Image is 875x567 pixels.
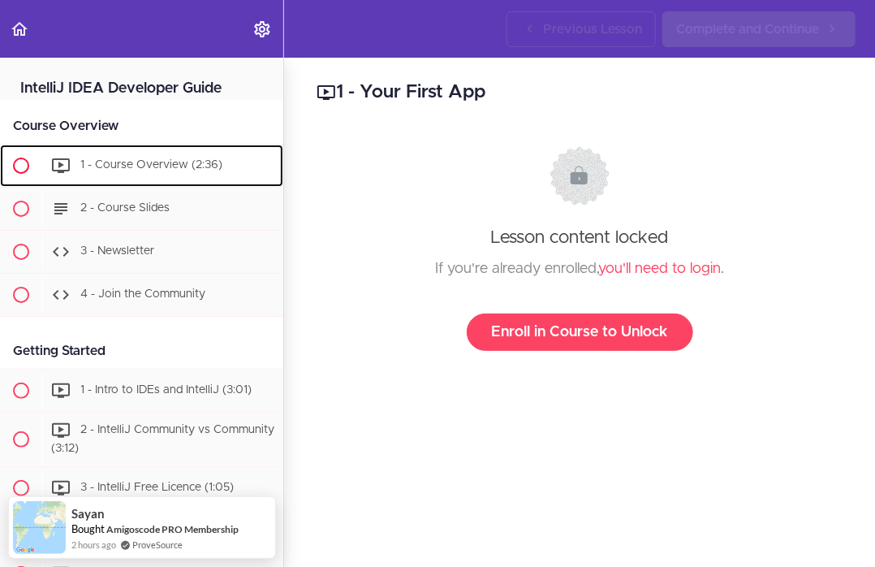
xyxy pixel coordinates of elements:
a: ProveSource [132,538,183,552]
a: Enroll in Course to Unlock [467,314,693,351]
span: 2 - Course Slides [80,202,170,214]
a: you'll need to login [598,262,721,276]
span: 4 - Join the Community [80,288,205,300]
span: Complete and Continue [676,19,819,39]
svg: Settings Menu [252,19,272,39]
a: Previous Lesson [506,11,656,47]
span: Sayan [71,507,105,521]
a: Complete and Continue [662,11,856,47]
span: 1 - Intro to IDEs and IntelliJ (3:01) [80,384,252,396]
img: provesource social proof notification image [13,501,66,554]
svg: Back to course curriculum [10,19,29,39]
span: Bought [71,522,105,535]
span: 2 hours ago [71,538,116,552]
div: If you're already enrolled, . [332,257,827,281]
h2: 1 - Your First App [317,79,843,106]
span: Previous Lesson [543,19,642,39]
div: Lesson content locked [332,146,827,351]
span: 2 - IntelliJ Community vs Community (3:12) [51,424,274,454]
span: 3 - IntelliJ Free Licence (1:05) [80,482,234,493]
a: Amigoscode PRO Membership [106,522,239,536]
span: 3 - Newsletter [80,245,154,257]
span: 1 - Course Overview (2:36) [80,159,222,171]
